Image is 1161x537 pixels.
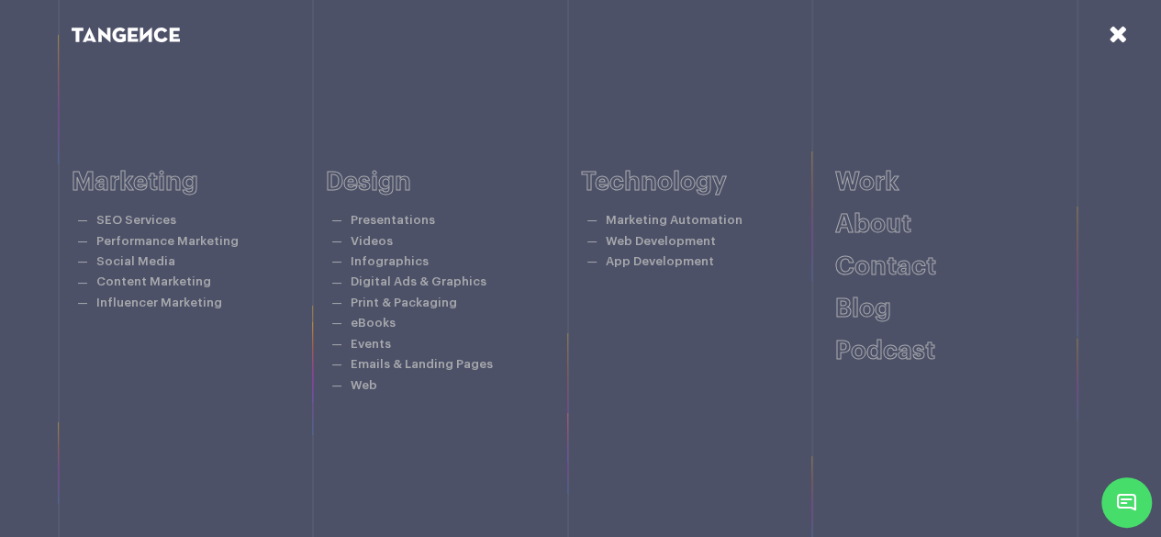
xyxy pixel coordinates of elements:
[351,358,493,370] a: Emails & Landing Pages
[96,214,176,226] a: SEO Services
[72,168,327,196] h6: Marketing
[606,255,714,267] a: App Development
[835,169,899,195] a: Work
[351,317,396,329] a: eBooks
[606,235,716,247] a: Web Development
[835,338,935,364] a: Podcast
[835,253,936,279] a: Contact
[96,296,222,308] a: Influencer Marketing
[96,235,239,247] a: Performance Marketing
[351,275,486,287] a: Digital Ads & Graphics
[351,235,393,247] a: Videos
[351,214,435,226] a: Presentations
[96,275,211,287] a: Content Marketing
[351,296,457,308] a: Print & Packaging
[351,255,429,267] a: Infographics
[581,168,836,196] h6: Technology
[606,214,742,226] a: Marketing Automation
[326,168,581,196] h6: Design
[96,255,175,267] a: Social Media
[835,296,891,321] a: Blog
[351,379,377,391] a: Web
[835,211,911,237] a: About
[1101,477,1152,528] span: Chat Widget
[351,338,391,350] a: Events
